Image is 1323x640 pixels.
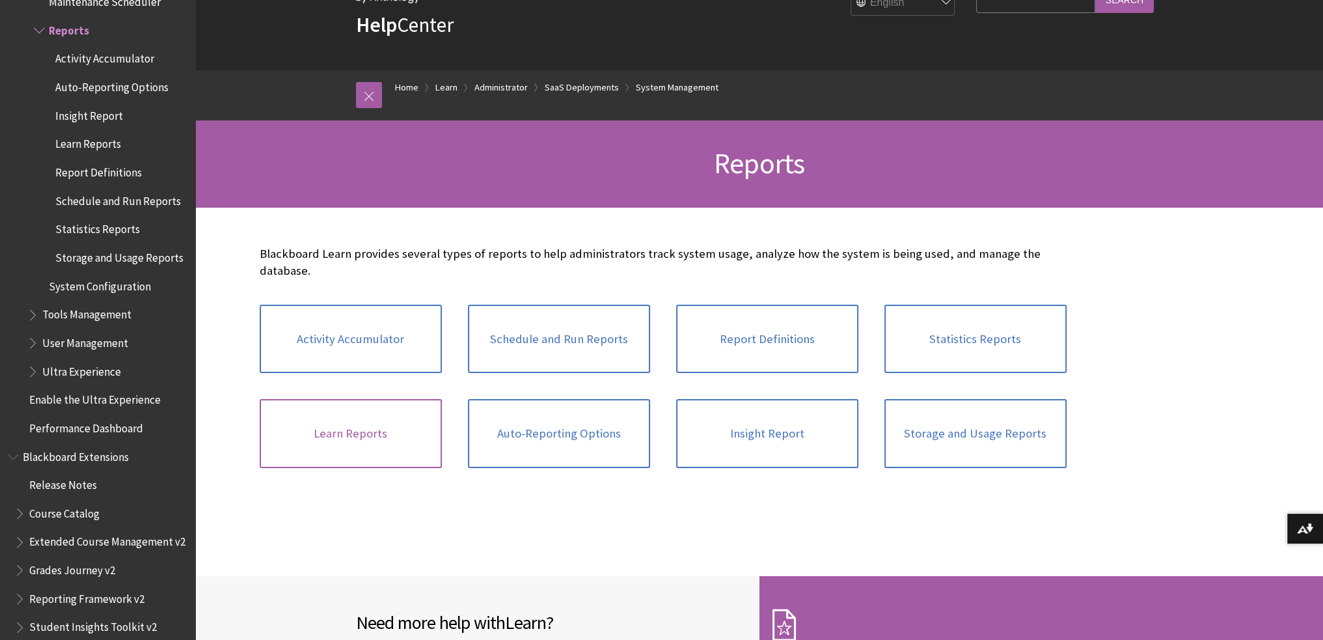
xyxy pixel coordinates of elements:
span: Reports [49,20,89,37]
span: Report Definitions [55,161,142,179]
span: Activity Accumulator [55,48,154,66]
span: Learn Reports [55,133,121,151]
span: Course Catalog [29,503,100,520]
a: Statistics Reports [884,305,1067,374]
a: Learn Reports [260,399,442,468]
a: Report Definitions [676,305,858,374]
a: Schedule and Run Reports [468,305,650,374]
strong: Help [356,12,397,38]
a: Insight Report [676,399,858,468]
a: Auto-Reporting Options [468,399,650,468]
a: System Management [636,79,718,96]
span: Insight Report [55,105,123,122]
span: Release Notes [29,474,97,492]
a: Home [395,79,418,96]
a: Activity Accumulator [260,305,442,374]
a: Storage and Usage Reports [884,399,1067,468]
span: Schedule and Run Reports [55,190,181,208]
a: HelpCenter [356,12,454,38]
a: Learn [435,79,457,96]
span: Blackboard Extensions [23,446,129,464]
span: Reports [714,145,804,181]
span: Tools Management [42,304,131,322]
span: System Configuration [49,275,151,293]
span: Statistics Reports [55,219,140,236]
span: Extended Course Management v2 [29,531,185,549]
span: Grades Journey v2 [29,559,115,577]
span: User Management [42,332,128,350]
span: Storage and Usage Reports [55,247,184,264]
span: Learn [505,611,546,634]
span: Reporting Framework v2 [29,588,144,605]
span: Ultra Experience [42,361,121,378]
span: Student Insights Toolkit v2 [29,617,157,634]
p: Blackboard Learn provides several types of reports to help administrators track system usage, ana... [260,245,1067,279]
h2: Need more help with ? [356,609,746,636]
span: Auto-Reporting Options [55,76,169,94]
a: Administrator [474,79,528,96]
a: SaaS Deployments [545,79,619,96]
span: Performance Dashboard [29,417,143,435]
span: Enable the Ultra Experience [29,389,161,406]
